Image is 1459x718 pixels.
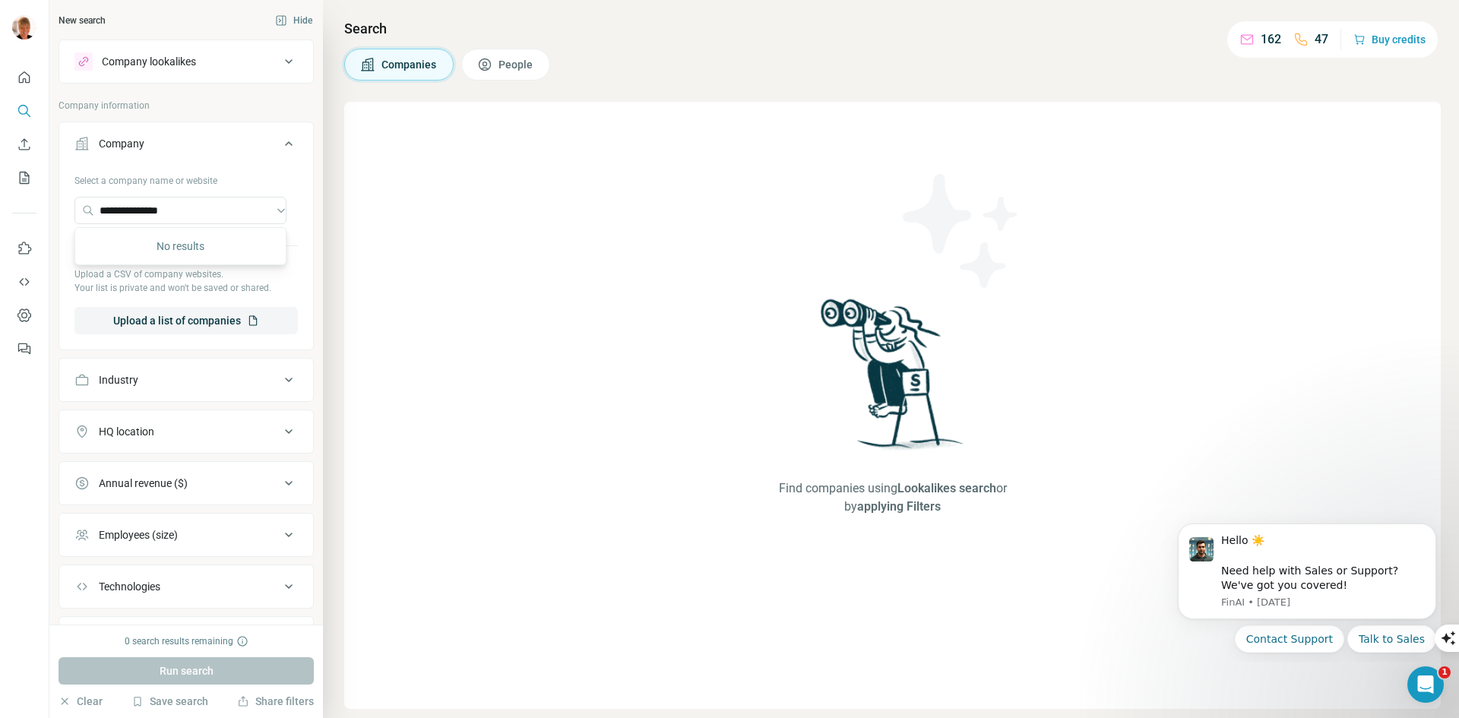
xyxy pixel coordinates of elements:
[125,634,248,648] div: 0 search results remaining
[237,694,314,709] button: Share filters
[74,168,298,188] div: Select a company name or website
[897,481,996,495] span: Lookalikes search
[59,14,106,27] div: New search
[59,362,313,398] button: Industry
[99,579,160,594] div: Technologies
[59,465,313,501] button: Annual revenue ($)
[381,57,438,72] span: Companies
[99,476,188,491] div: Annual revenue ($)
[1353,29,1426,50] button: Buy credits
[12,15,36,40] img: Avatar
[59,125,313,168] button: Company
[74,267,298,281] p: Upload a CSV of company websites.
[12,131,36,158] button: Enrich CSV
[12,97,36,125] button: Search
[59,694,103,709] button: Clear
[59,568,313,605] button: Technologies
[59,620,313,656] button: Keywords
[99,424,154,439] div: HQ location
[1261,30,1281,49] p: 162
[12,64,36,91] button: Quick start
[12,302,36,329] button: Dashboard
[59,99,314,112] p: Company information
[857,499,941,514] span: applying Filters
[74,281,298,295] p: Your list is private and won't be saved or shared.
[12,235,36,262] button: Use Surfe on LinkedIn
[498,57,534,72] span: People
[59,43,313,80] button: Company lookalikes
[131,694,208,709] button: Save search
[893,163,1030,299] img: Surfe Illustration - Stars
[12,268,36,296] button: Use Surfe API
[74,307,298,334] button: Upload a list of companies
[770,479,1016,516] span: Find companies using or by
[12,335,36,362] button: Feedback
[99,527,178,542] div: Employees (size)
[99,372,138,387] div: Industry
[1155,510,1459,662] iframe: Intercom notifications message
[59,517,313,553] button: Employees (size)
[102,54,196,69] div: Company lookalikes
[1407,666,1444,703] iframe: Intercom live chat
[814,295,972,464] img: Surfe Illustration - Woman searching with binoculars
[264,9,323,32] button: Hide
[59,413,313,450] button: HQ location
[1315,30,1328,49] p: 47
[344,18,1441,40] h4: Search
[78,231,283,261] div: No results
[12,164,36,191] button: My lists
[99,136,144,151] div: Company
